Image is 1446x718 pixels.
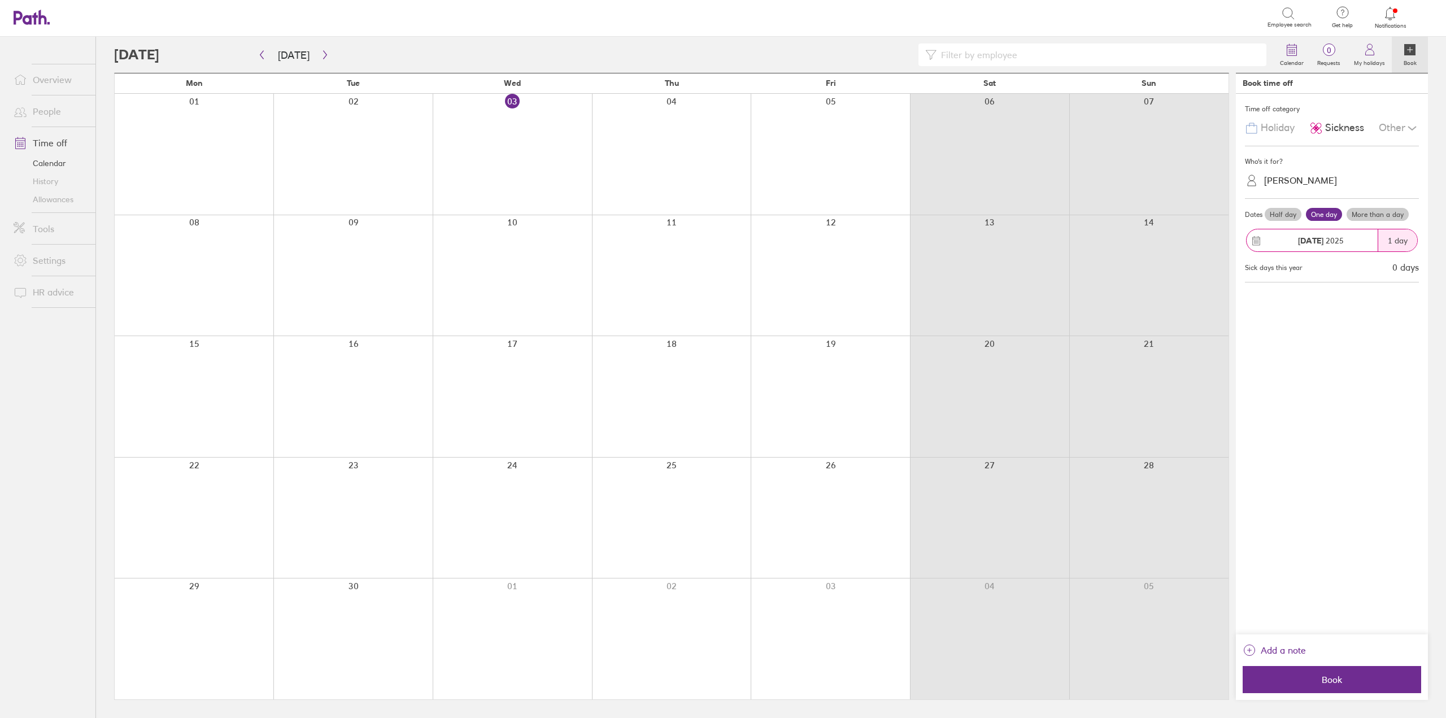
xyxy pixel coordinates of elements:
[5,190,95,208] a: Allowances
[1245,223,1419,258] button: [DATE] 20251 day
[826,79,836,88] span: Fri
[5,249,95,272] a: Settings
[937,44,1260,66] input: Filter by employee
[1378,229,1417,251] div: 1 day
[1243,666,1421,693] button: Book
[1324,22,1361,29] span: Get help
[1298,236,1323,246] strong: [DATE]
[1243,79,1293,88] div: Book time off
[1245,101,1419,118] div: Time off category
[1372,23,1409,29] span: Notifications
[5,217,95,240] a: Tools
[1310,46,1347,55] span: 0
[1243,641,1306,659] button: Add a note
[1379,118,1419,139] div: Other
[269,46,319,64] button: [DATE]
[347,79,360,88] span: Tue
[1251,675,1413,685] span: Book
[1347,56,1392,67] label: My holidays
[1245,153,1419,170] div: Who's it for?
[1306,208,1342,221] label: One day
[1261,641,1306,659] span: Add a note
[1325,122,1364,134] span: Sickness
[1347,37,1392,73] a: My holidays
[1264,175,1337,186] div: [PERSON_NAME]
[1392,262,1419,272] div: 0 days
[1245,211,1262,219] span: Dates
[5,132,95,154] a: Time off
[1245,264,1303,272] div: Sick days this year
[504,79,521,88] span: Wed
[1265,208,1301,221] label: Half day
[1273,56,1310,67] label: Calendar
[1268,21,1312,28] span: Employee search
[127,12,155,22] div: Search
[1372,6,1409,29] a: Notifications
[1397,56,1423,67] label: Book
[5,68,95,91] a: Overview
[1142,79,1156,88] span: Sun
[1310,37,1347,73] a: 0Requests
[1273,37,1310,73] a: Calendar
[1310,56,1347,67] label: Requests
[5,281,95,303] a: HR advice
[1261,122,1295,134] span: Holiday
[5,154,95,172] a: Calendar
[1392,37,1428,73] a: Book
[1347,208,1409,221] label: More than a day
[1298,236,1344,245] span: 2025
[5,172,95,190] a: History
[186,79,203,88] span: Mon
[665,79,679,88] span: Thu
[983,79,996,88] span: Sat
[5,100,95,123] a: People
